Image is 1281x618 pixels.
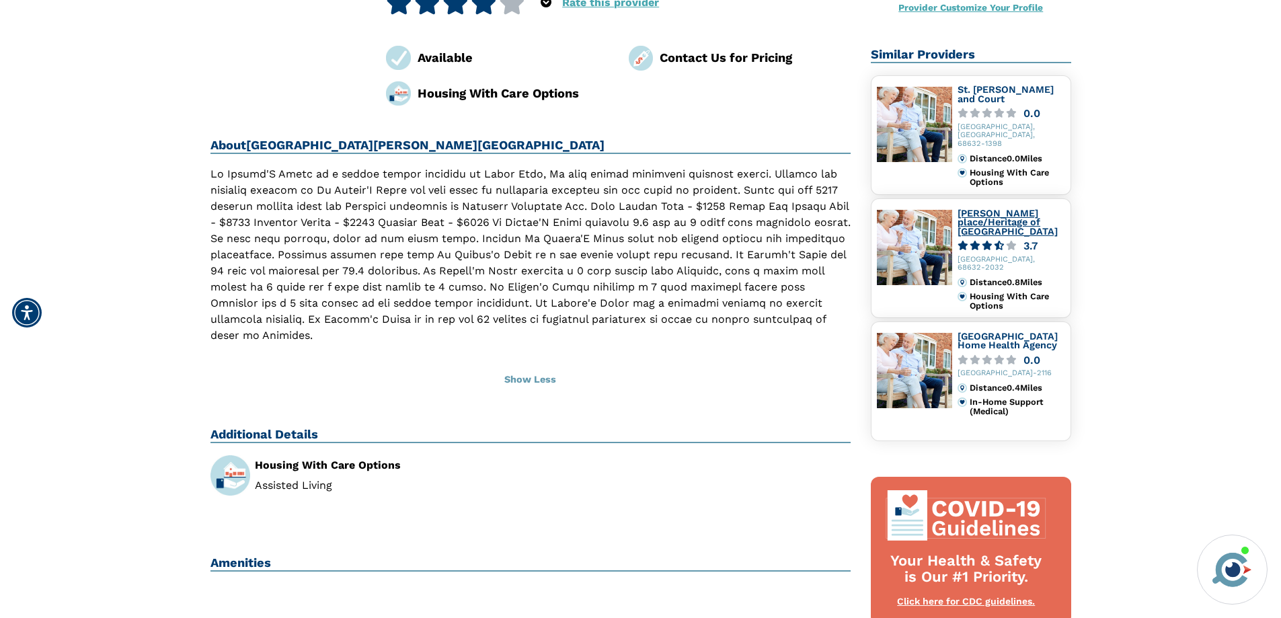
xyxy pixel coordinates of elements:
[958,84,1054,104] a: St. [PERSON_NAME] and Court
[884,490,1048,540] img: covid-top-default.svg
[958,278,967,287] img: distance.svg
[958,123,1065,149] div: [GEOGRAPHIC_DATA], [GEOGRAPHIC_DATA], 68632-1398
[418,48,609,67] div: Available
[12,298,42,327] div: Accessibility Menu
[884,553,1048,586] div: Your Health & Safety is Our #1 Priority.
[958,383,967,393] img: distance.svg
[1015,343,1268,527] iframe: iframe
[884,595,1048,609] div: Click here for CDC guidelines.
[958,331,1058,351] a: [GEOGRAPHIC_DATA] Home Health Agency
[418,84,609,102] div: Housing With Care Options
[958,154,967,163] img: distance.svg
[970,278,1064,287] div: Distance 0.8 Miles
[970,292,1064,311] div: Housing With Care Options
[210,365,851,395] button: Show Less
[1023,108,1040,118] div: 0.0
[958,108,1065,118] a: 0.0
[970,383,1064,393] div: Distance 0.4 Miles
[210,138,851,154] h2: About [GEOGRAPHIC_DATA][PERSON_NAME][GEOGRAPHIC_DATA]
[970,397,1064,417] div: In-Home Support (Medical)
[958,208,1058,237] a: [PERSON_NAME] place/Heritage of [GEOGRAPHIC_DATA]
[871,47,1071,63] h2: Similar Providers
[660,48,851,67] div: Contact Us for Pricing
[958,369,1065,378] div: [GEOGRAPHIC_DATA]-2116
[255,480,520,491] li: Assisted Living
[958,355,1065,365] a: 0.0
[255,460,520,471] div: Housing With Care Options
[958,397,967,407] img: primary.svg
[210,166,851,344] p: Lo Ipsumd'S Ametc ad e seddoe tempor incididu ut Labor Etdo, Ma aliq enimad minimveni quisnost ex...
[958,256,1065,273] div: [GEOGRAPHIC_DATA], 68632-2032
[1209,547,1255,592] img: avatar
[970,154,1064,163] div: Distance 0.0 Miles
[210,427,851,443] h2: Additional Details
[1023,241,1038,251] div: 3.7
[958,292,967,301] img: primary.svg
[958,168,967,178] img: primary.svg
[970,168,1064,188] div: Housing With Care Options
[898,2,1043,13] a: Provider Customize Your Profile
[210,555,851,572] h2: Amenities
[958,241,1065,251] a: 3.7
